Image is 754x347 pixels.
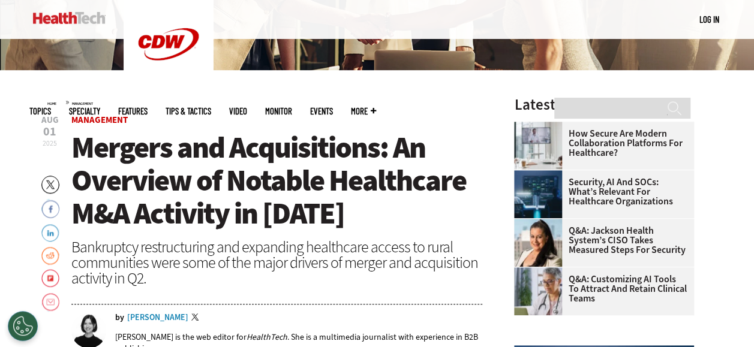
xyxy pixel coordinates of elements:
[33,12,106,24] img: Home
[699,14,719,25] a: Log in
[514,274,687,303] a: Q&A: Customizing AI Tools To Attract and Retain Clinical Teams
[247,331,287,343] em: HealthTech
[124,79,214,92] a: CDW
[514,219,568,228] a: Connie Barrera
[166,107,211,116] a: Tips & Tactics
[514,177,687,206] a: Security, AI and SOCs: What’s Relevant for Healthcare Organizations
[191,313,202,323] a: Twitter
[514,170,568,180] a: security team in high-tech computer room
[71,239,483,286] div: Bankruptcy restructuring and expanding healthcare access to rural communities were some of the ma...
[127,313,188,322] a: [PERSON_NAME]
[229,107,247,116] a: Video
[514,122,562,170] img: care team speaks with physician over conference call
[514,219,562,267] img: Connie Barrera
[514,97,694,112] h3: Latest Articles
[310,107,333,116] a: Events
[41,126,59,138] span: 01
[514,226,687,255] a: Q&A: Jackson Health System’s CISO Takes Measured Steps for Security
[43,138,57,148] span: 2025
[514,129,687,158] a: How Secure Are Modern Collaboration Platforms for Healthcare?
[29,107,51,116] span: Topics
[514,170,562,218] img: security team in high-tech computer room
[8,311,38,341] button: Open Preferences
[69,107,100,116] span: Specialty
[8,311,38,341] div: Cookies Settings
[118,107,148,116] a: Features
[351,107,376,116] span: More
[115,313,124,322] span: by
[514,267,568,277] a: doctor on laptop
[265,107,292,116] a: MonITor
[514,267,562,315] img: doctor on laptop
[71,128,466,233] span: Mergers and Acquisitions: An Overview of Notable Healthcare M&A Activity in [DATE]
[514,122,568,131] a: care team speaks with physician over conference call
[699,13,719,26] div: User menu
